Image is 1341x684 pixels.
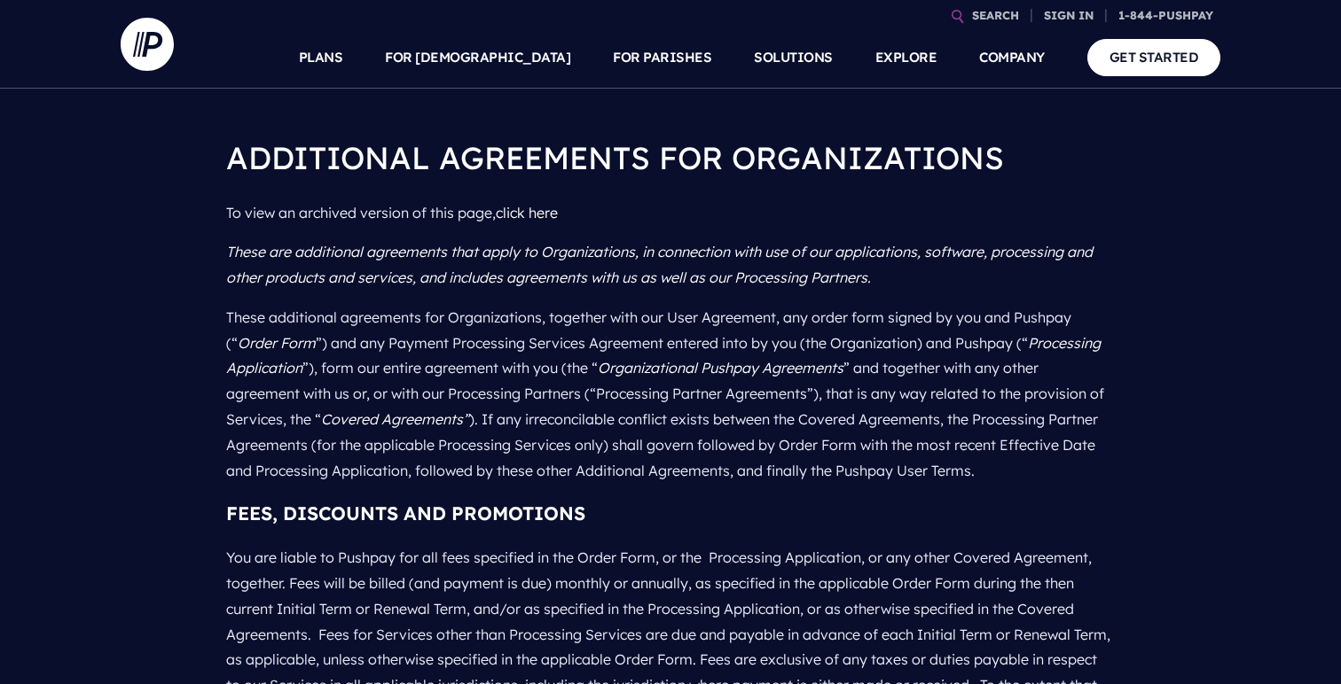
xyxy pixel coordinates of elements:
[754,27,833,89] a: SOLUTIONS
[226,124,1114,193] h1: ADDITIONAL AGREEMENTS FOR ORGANIZATIONS
[299,27,343,89] a: PLANS
[321,410,469,428] i: Covered Agreements”
[226,298,1114,491] p: These additional agreements for Organizations, together with our User Agreement, any order form s...
[598,359,843,377] i: Organizational Pushpay Agreements
[226,193,1114,233] p: To view an archived version of this page,
[613,27,711,89] a: FOR PARISHES
[875,27,937,89] a: EXPLORE
[979,27,1045,89] a: COMPANY
[226,501,585,525] strong: FEES, DISCOUNTS AND PROMOTIONS
[226,243,1093,286] i: These are additional agreements that apply to Organizations, in connection with use of our applic...
[1087,39,1221,75] a: GET STARTED
[385,27,570,89] a: FOR [DEMOGRAPHIC_DATA]
[496,204,558,222] a: click here
[238,334,316,352] i: Order Form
